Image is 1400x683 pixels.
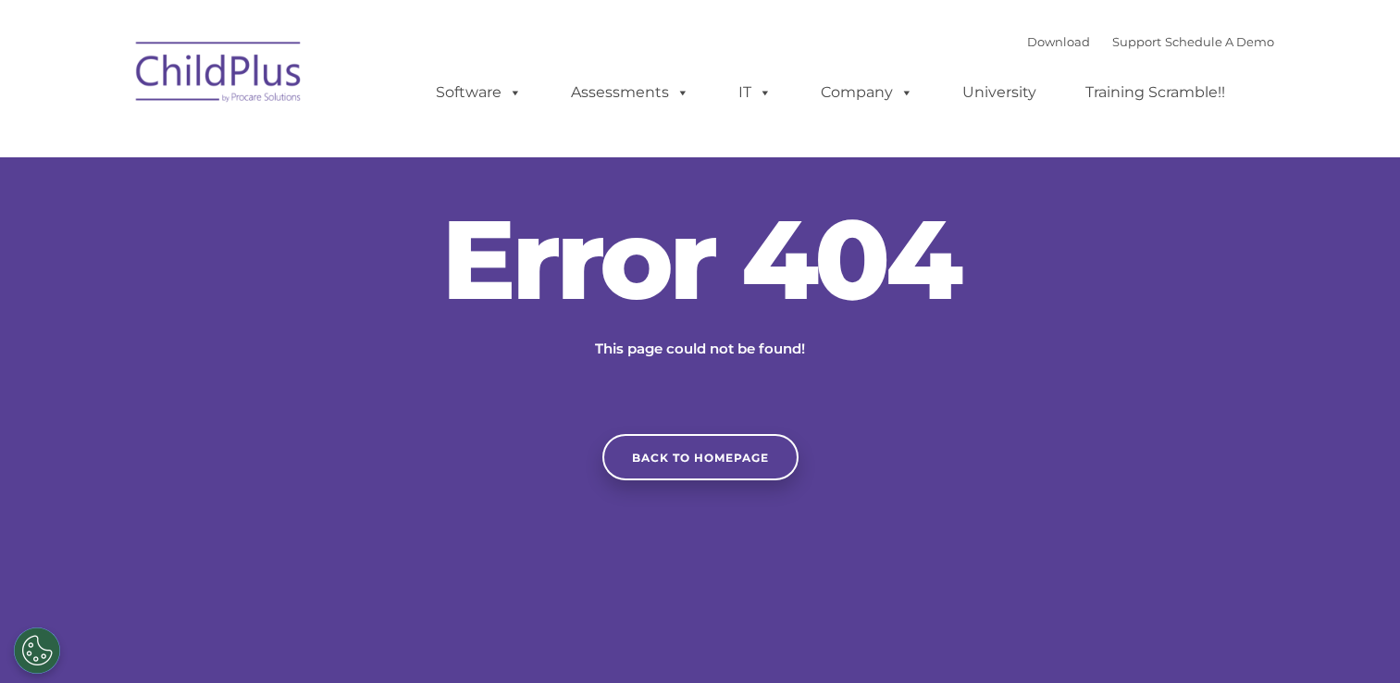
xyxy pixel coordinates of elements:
[1067,74,1244,111] a: Training Scramble!!
[1112,34,1161,49] a: Support
[127,29,312,121] img: ChildPlus by Procare Solutions
[720,74,790,111] a: IT
[417,74,540,111] a: Software
[1165,34,1274,49] a: Schedule A Demo
[552,74,708,111] a: Assessments
[602,434,799,480] a: Back to homepage
[1027,34,1090,49] a: Download
[802,74,932,111] a: Company
[944,74,1055,111] a: University
[506,338,895,360] p: This page could not be found!
[1027,34,1274,49] font: |
[14,627,60,674] button: Cookies Settings
[423,204,978,315] h2: Error 404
